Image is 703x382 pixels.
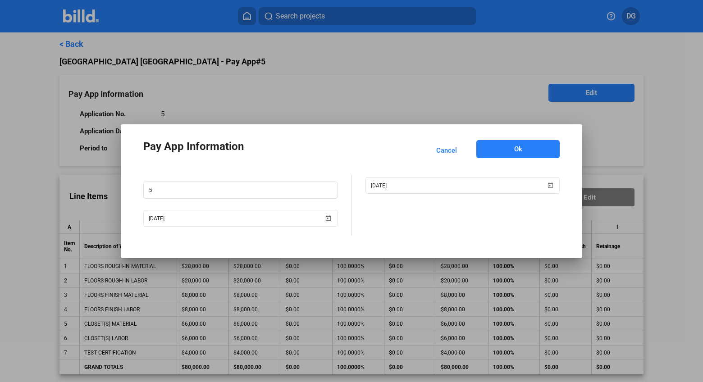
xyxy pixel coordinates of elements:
span: Cancel [436,146,457,155]
span: Pay App Information [143,140,244,153]
button: Cancel [426,140,467,161]
button: Open calendar [324,208,333,217]
span: Ok [514,145,522,154]
button: Open calendar [546,175,555,184]
input: Period to [149,213,324,224]
button: Ok [476,140,560,158]
input: Application No. [144,182,338,198]
input: Application Date [371,180,546,191]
